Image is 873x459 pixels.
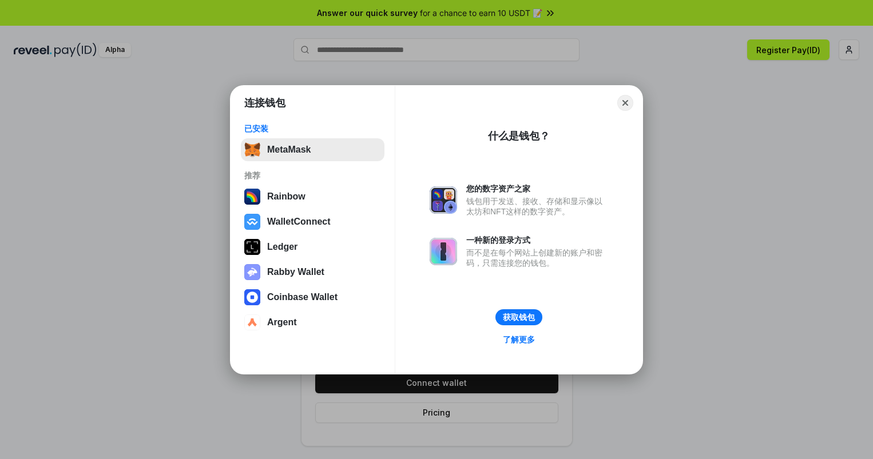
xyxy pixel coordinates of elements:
div: Ledger [267,242,297,252]
h1: 连接钱包 [244,96,285,110]
div: Rabby Wallet [267,267,324,277]
button: Argent [241,311,384,334]
button: Rabby Wallet [241,261,384,284]
div: 了解更多 [503,334,535,345]
img: svg+xml,%3Csvg%20xmlns%3D%22http%3A%2F%2Fwww.w3.org%2F2000%2Fsvg%22%20fill%3D%22none%22%20viewBox... [430,186,457,214]
img: svg+xml,%3Csvg%20xmlns%3D%22http%3A%2F%2Fwww.w3.org%2F2000%2Fsvg%22%20fill%3D%22none%22%20viewBox... [430,238,457,265]
img: svg+xml,%3Csvg%20width%3D%2228%22%20height%3D%2228%22%20viewBox%3D%220%200%2028%2028%22%20fill%3D... [244,214,260,230]
button: MetaMask [241,138,384,161]
img: svg+xml,%3Csvg%20fill%3D%22none%22%20height%3D%2233%22%20viewBox%3D%220%200%2035%2033%22%20width%... [244,142,260,158]
div: Rainbow [267,191,305,202]
div: 您的数字资产之家 [466,183,608,194]
button: Close [617,95,633,111]
a: 了解更多 [496,332,542,347]
div: Coinbase Wallet [267,292,338,302]
img: svg+xml,%3Csvg%20xmlns%3D%22http%3A%2F%2Fwww.w3.org%2F2000%2Fsvg%22%20width%3D%2228%22%20height%3... [244,239,260,255]
button: Coinbase Wallet [241,286,384,309]
button: 获取钱包 [495,309,542,325]
div: 钱包用于发送、接收、存储和显示像以太坊和NFT这样的数字资产。 [466,196,608,217]
div: 已安装 [244,123,381,134]
img: svg+xml,%3Csvg%20width%3D%2228%22%20height%3D%2228%22%20viewBox%3D%220%200%2028%2028%22%20fill%3D... [244,314,260,330]
button: WalletConnect [241,210,384,233]
div: 一种新的登录方式 [466,235,608,245]
img: svg+xml,%3Csvg%20width%3D%2228%22%20height%3D%2228%22%20viewBox%3D%220%200%2028%2028%22%20fill%3D... [244,289,260,305]
img: svg+xml,%3Csvg%20xmlns%3D%22http%3A%2F%2Fwww.w3.org%2F2000%2Fsvg%22%20fill%3D%22none%22%20viewBox... [244,264,260,280]
div: 什么是钱包？ [488,129,550,143]
div: 推荐 [244,170,381,181]
div: 而不是在每个网站上创建新的账户和密码，只需连接您的钱包。 [466,248,608,268]
img: svg+xml,%3Csvg%20width%3D%22120%22%20height%3D%22120%22%20viewBox%3D%220%200%20120%20120%22%20fil... [244,189,260,205]
div: WalletConnect [267,217,331,227]
button: Rainbow [241,185,384,208]
button: Ledger [241,236,384,258]
div: 获取钱包 [503,312,535,322]
div: Argent [267,317,297,328]
div: MetaMask [267,145,311,155]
